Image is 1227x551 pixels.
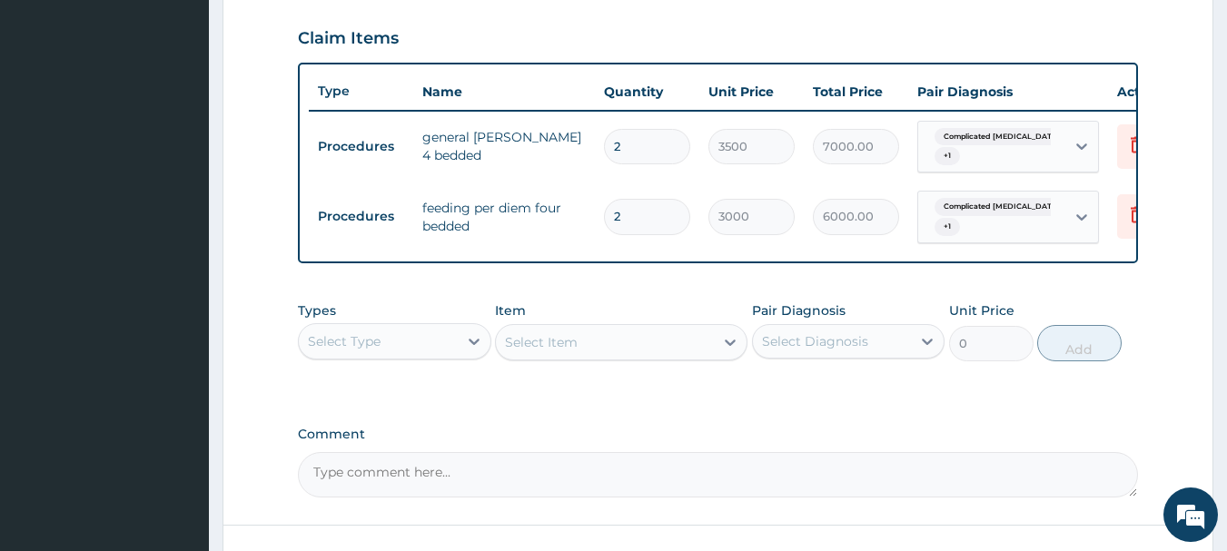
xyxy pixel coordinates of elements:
h3: Claim Items [298,29,399,49]
th: Quantity [595,74,699,110]
span: + 1 [935,218,960,236]
label: Item [495,301,526,320]
textarea: Type your message and hit 'Enter' [9,362,346,426]
td: Procedures [309,130,413,163]
th: Type [309,74,413,108]
th: Total Price [804,74,908,110]
td: feeding per diem four bedded [413,190,595,244]
th: Unit Price [699,74,804,110]
div: Chat with us now [94,102,305,125]
span: Complicated [MEDICAL_DATA] [935,128,1069,146]
label: Comment [298,427,1139,442]
th: Name [413,74,595,110]
th: Actions [1108,74,1199,110]
span: We're online! [105,162,251,345]
button: Add [1037,325,1122,361]
td: general [PERSON_NAME] 4 bedded [413,119,595,173]
div: Select Diagnosis [762,332,868,350]
label: Unit Price [949,301,1014,320]
span: + 1 [935,147,960,165]
td: Procedures [309,200,413,233]
span: Complicated [MEDICAL_DATA] [935,198,1069,216]
div: Select Type [308,332,381,350]
th: Pair Diagnosis [908,74,1108,110]
label: Pair Diagnosis [752,301,846,320]
img: d_794563401_company_1708531726252_794563401 [34,91,74,136]
label: Types [298,303,336,319]
div: Minimize live chat window [298,9,341,53]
